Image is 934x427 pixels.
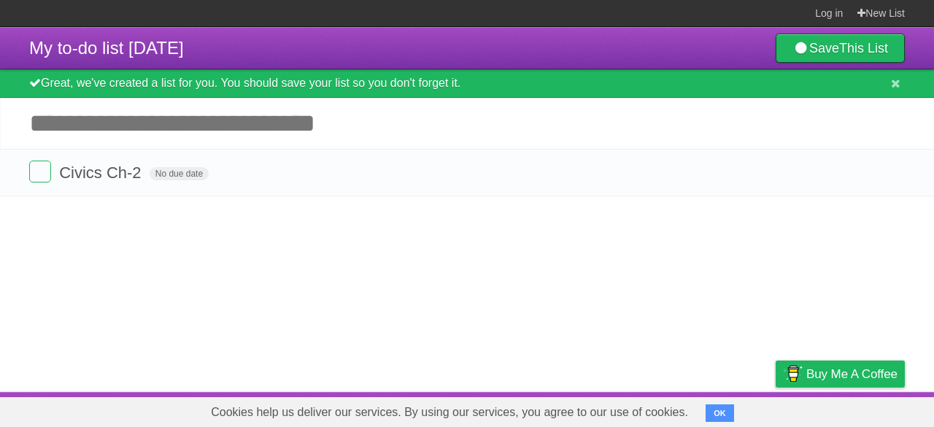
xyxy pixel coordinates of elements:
span: No due date [150,167,209,180]
img: Buy me a coffee [783,361,803,386]
a: About [582,396,612,423]
button: OK [706,404,734,422]
span: Buy me a coffee [806,361,898,387]
a: Privacy [757,396,795,423]
a: Developers [630,396,689,423]
span: Cookies help us deliver our services. By using our services, you agree to our use of cookies. [196,398,703,427]
a: SaveThis List [776,34,905,63]
span: Civics Ch-2 [59,164,144,182]
a: Buy me a coffee [776,361,905,388]
span: My to-do list [DATE] [29,38,184,58]
a: Suggest a feature [813,396,905,423]
b: This List [839,41,888,55]
label: Done [29,161,51,182]
a: Terms [707,396,739,423]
